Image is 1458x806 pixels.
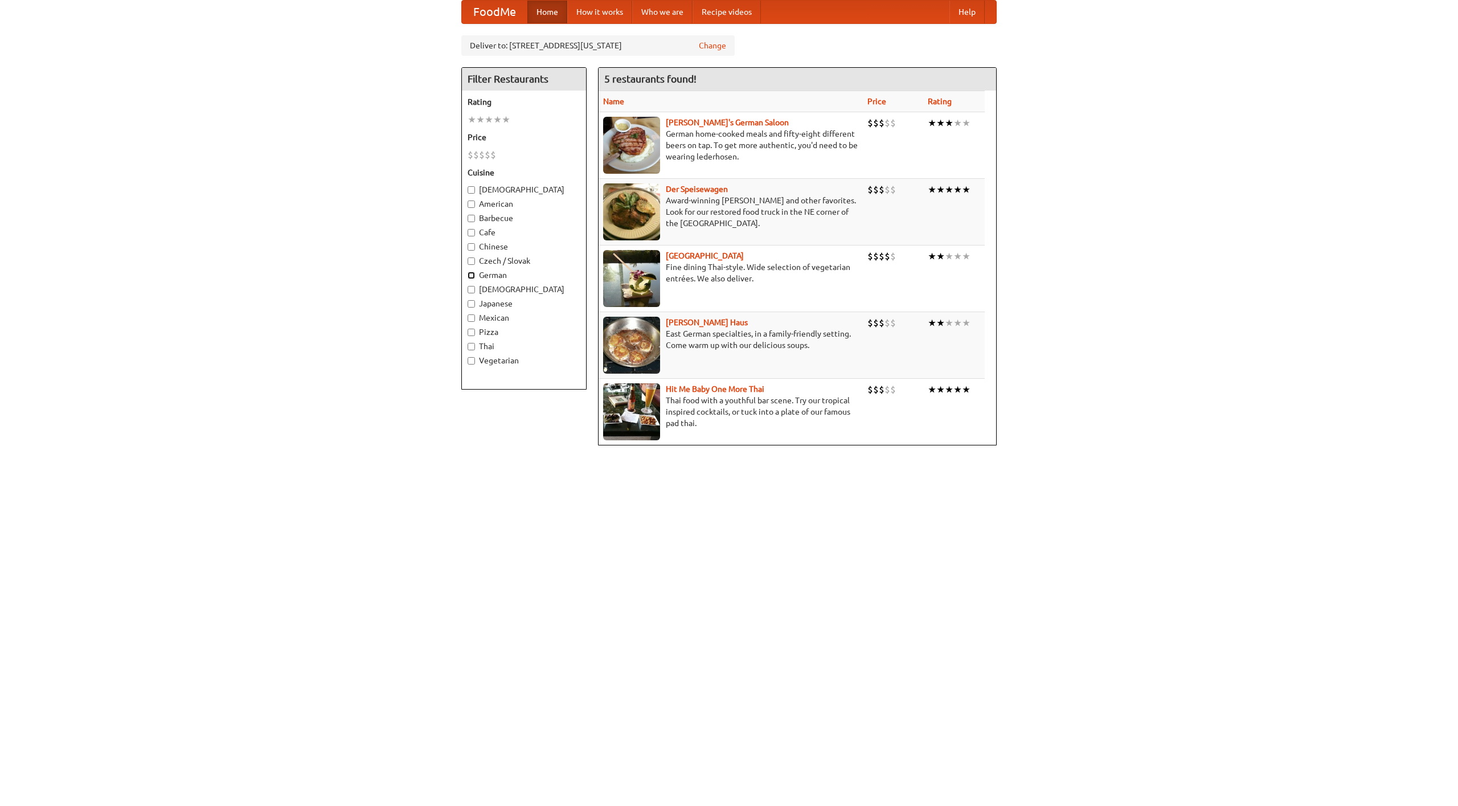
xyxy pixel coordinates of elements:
li: $ [884,183,890,196]
li: $ [890,250,896,263]
li: ★ [962,317,970,329]
li: ★ [945,117,953,129]
li: ★ [936,117,945,129]
input: Pizza [468,329,475,336]
li: ★ [928,117,936,129]
li: ★ [936,317,945,329]
li: ★ [953,117,962,129]
li: ★ [928,250,936,263]
li: ★ [953,183,962,196]
label: Barbecue [468,212,580,224]
li: $ [890,183,896,196]
label: German [468,269,580,281]
li: ★ [962,383,970,396]
li: $ [873,383,879,396]
a: [PERSON_NAME] Haus [666,318,748,327]
li: $ [485,149,490,161]
a: Hit Me Baby One More Thai [666,384,764,394]
li: $ [890,117,896,129]
li: $ [890,317,896,329]
h5: Cuisine [468,167,580,178]
img: speisewagen.jpg [603,183,660,240]
label: Thai [468,341,580,352]
a: Rating [928,97,952,106]
li: $ [884,383,890,396]
li: $ [884,117,890,129]
li: ★ [962,183,970,196]
li: $ [884,317,890,329]
a: Change [699,40,726,51]
label: Czech / Slovak [468,255,580,267]
li: ★ [928,383,936,396]
h4: Filter Restaurants [462,68,586,91]
a: Recipe videos [693,1,761,23]
input: Mexican [468,314,475,322]
a: [GEOGRAPHIC_DATA] [666,251,744,260]
label: Mexican [468,312,580,324]
li: ★ [485,113,493,126]
li: $ [867,183,873,196]
label: Cafe [468,227,580,238]
p: East German specialties, in a family-friendly setting. Come warm up with our delicious soups. [603,328,858,351]
li: $ [867,117,873,129]
a: Who we are [632,1,693,23]
label: Vegetarian [468,355,580,366]
ng-pluralize: 5 restaurants found! [604,73,697,84]
input: [DEMOGRAPHIC_DATA] [468,186,475,194]
li: $ [873,117,879,129]
a: Name [603,97,624,106]
a: How it works [567,1,632,23]
label: Pizza [468,326,580,338]
li: $ [879,383,884,396]
h5: Price [468,132,580,143]
img: satay.jpg [603,250,660,307]
input: Chinese [468,243,475,251]
input: German [468,272,475,279]
li: ★ [936,183,945,196]
li: ★ [962,117,970,129]
label: [DEMOGRAPHIC_DATA] [468,184,580,195]
li: ★ [962,250,970,263]
li: $ [890,383,896,396]
a: Price [867,97,886,106]
input: American [468,201,475,208]
li: $ [867,250,873,263]
li: ★ [936,383,945,396]
li: $ [879,250,884,263]
li: ★ [945,317,953,329]
li: $ [879,183,884,196]
div: Deliver to: [STREET_ADDRESS][US_STATE] [461,35,735,56]
input: [DEMOGRAPHIC_DATA] [468,286,475,293]
a: FoodMe [462,1,527,23]
p: Award-winning [PERSON_NAME] and other favorites. Look for our restored food truck in the NE corne... [603,195,858,229]
li: ★ [468,113,476,126]
li: ★ [476,113,485,126]
li: ★ [953,383,962,396]
a: [PERSON_NAME]'s German Saloon [666,118,789,127]
li: ★ [945,250,953,263]
a: Home [527,1,567,23]
b: Der Speisewagen [666,185,728,194]
img: kohlhaus.jpg [603,317,660,374]
input: Vegetarian [468,357,475,365]
label: American [468,198,580,210]
label: Japanese [468,298,580,309]
li: $ [873,250,879,263]
input: Thai [468,343,475,350]
li: $ [879,317,884,329]
li: $ [479,149,485,161]
li: $ [473,149,479,161]
p: German home-cooked meals and fifty-eight different beers on tap. To get more authentic, you'd nee... [603,128,858,162]
li: ★ [953,250,962,263]
h5: Rating [468,96,580,108]
li: ★ [953,317,962,329]
input: Cafe [468,229,475,236]
li: $ [873,317,879,329]
li: ★ [502,113,510,126]
li: ★ [945,383,953,396]
li: ★ [936,250,945,263]
li: ★ [945,183,953,196]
